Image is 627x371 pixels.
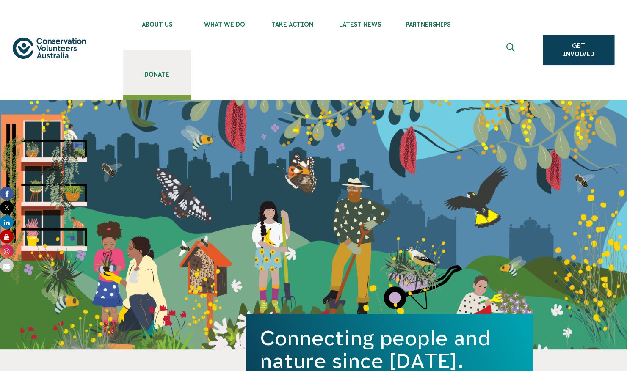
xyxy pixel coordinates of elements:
span: Partnerships [394,21,462,28]
button: Expand search box Close search box [501,40,522,60]
span: Expand search box [506,43,517,57]
span: Latest News [326,21,394,28]
img: logo.svg [13,38,86,59]
span: About Us [123,21,191,28]
span: Donate [123,71,191,78]
span: Take Action [259,21,326,28]
a: Get Involved [543,35,614,65]
span: What We Do [191,21,259,28]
